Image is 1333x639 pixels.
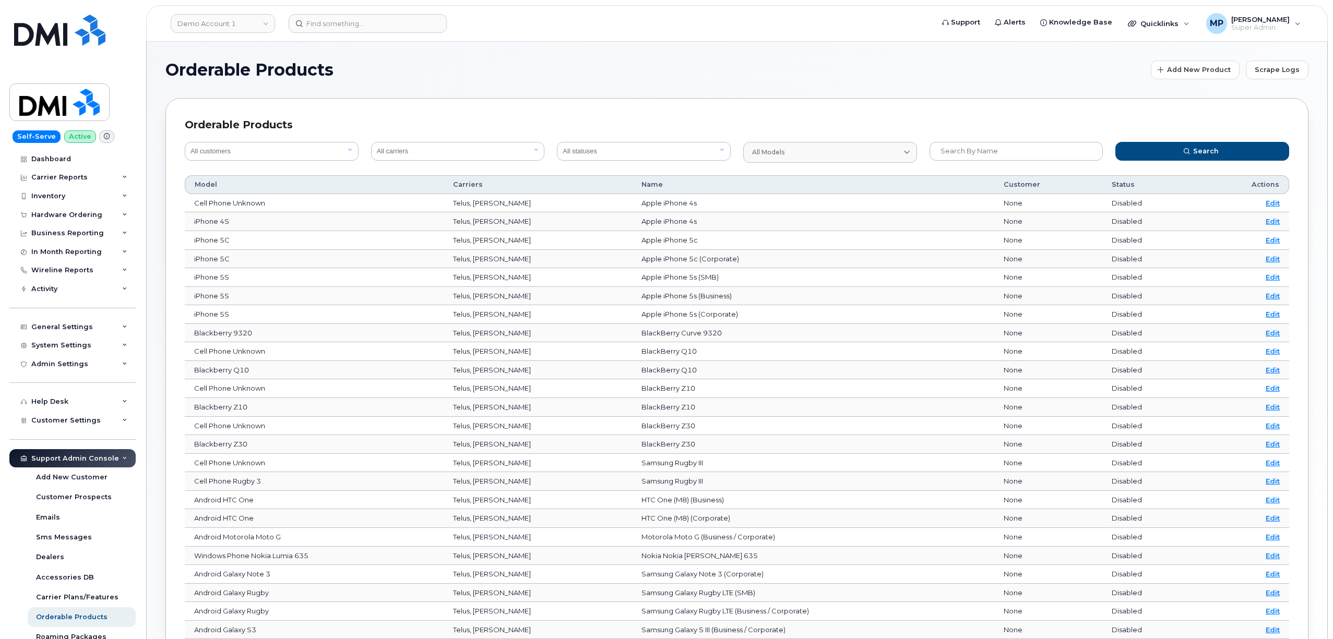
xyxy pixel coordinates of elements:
[194,459,265,467] span: Cell Phone Unknown
[194,551,308,560] span: Windows Phone Nokia Lumia 635
[632,268,995,287] td: Apple iPhone 5s (SMB)
[444,212,632,231] td: Telus, [PERSON_NAME]
[1102,194,1198,213] td: Disabled
[994,305,1102,324] td: None
[444,509,632,528] td: Telus, [PERSON_NAME]
[632,528,995,547] td: Motorola Moto G (Business / Corporate)
[632,361,995,380] td: BlackBerry Q10
[1266,199,1280,207] a: Edit
[1255,65,1300,75] span: Scrape Logs
[641,180,663,189] span: Name
[1102,509,1198,528] td: Disabled
[1102,268,1198,287] td: Disabled
[632,491,995,510] td: HTC One (M8) (Business)
[1102,565,1198,584] td: Disabled
[1102,454,1198,473] td: Disabled
[1151,61,1240,79] a: Add New Product
[994,250,1102,269] td: None
[444,268,632,287] td: Telus, [PERSON_NAME]
[194,440,247,448] span: Blackberry Z30
[185,117,1289,132] div: Orderable Products
[1266,588,1280,597] a: Edit
[632,305,995,324] td: Apple iPhone 5s (Corporate)
[1266,292,1280,300] a: Edit
[444,398,632,417] td: Telus, [PERSON_NAME]
[632,194,995,213] td: Apple iPhone 4s
[1102,287,1198,306] td: Disabled
[194,477,261,485] span: Cell Phone Rugby 3
[1266,236,1280,244] a: Edit
[994,584,1102,602] td: None
[444,250,632,269] td: Telus, [PERSON_NAME]
[1266,421,1280,430] a: Edit
[1266,625,1280,634] a: Edit
[444,547,632,565] td: Telus, [PERSON_NAME]
[1102,379,1198,398] td: Disabled
[194,329,252,337] span: Blackberry 9320
[444,175,632,194] th: Carriers
[632,417,995,436] td: BlackBerry Z30
[444,361,632,380] td: Telus, [PERSON_NAME]
[632,509,995,528] td: HTC One (M8) (Corporate)
[1198,175,1289,194] th: Actions
[1266,459,1280,467] a: Edit
[194,366,249,374] span: Blackberry Q10
[444,417,632,436] td: Telus, [PERSON_NAME]
[444,454,632,473] td: Telus, [PERSON_NAME]
[994,509,1102,528] td: None
[632,231,995,250] td: Apple iPhone 5c
[994,602,1102,621] td: None
[1266,329,1280,337] a: Edit
[194,533,281,541] span: Android Motorola Moto G
[165,62,334,78] span: Orderable Products
[930,142,1103,161] input: Search by name
[1102,472,1198,491] td: Disabled
[1266,310,1280,318] a: Edit
[194,255,230,263] span: iPhone 5C
[1266,403,1280,411] a: Edit
[994,565,1102,584] td: None
[1102,491,1198,510] td: Disabled
[1102,212,1198,231] td: Disabled
[632,287,995,306] td: Apple iPhone 5s (Business)
[994,435,1102,454] td: None
[194,292,229,300] span: iPhone 5S
[1266,496,1280,504] a: Edit
[194,588,269,597] span: Android Galaxy Rugby
[1102,602,1198,621] td: Disabled
[1004,180,1040,189] span: Customer
[444,528,632,547] td: Telus, [PERSON_NAME]
[194,273,229,281] span: iPhone 5S
[1102,342,1198,361] td: Disabled
[632,565,995,584] td: Samsung Galaxy Note 3 (Corporate)
[1266,255,1280,263] a: Edit
[1266,273,1280,281] a: Edit
[444,565,632,584] td: Telus, [PERSON_NAME]
[1266,477,1280,485] a: Edit
[194,347,265,355] span: Cell Phone Unknown
[1266,347,1280,355] a: Edit
[994,268,1102,287] td: None
[444,602,632,621] td: Telus, [PERSON_NAME]
[194,607,269,615] span: Android Galaxy Rugby
[1266,440,1280,448] a: Edit
[444,342,632,361] td: Telus, [PERSON_NAME]
[194,236,230,244] span: iPhone 5C
[194,514,254,522] span: Android HTC One
[1266,607,1280,615] a: Edit
[444,287,632,306] td: Telus, [PERSON_NAME]
[195,180,217,189] span: Model
[1102,584,1198,602] td: Disabled
[632,454,995,473] td: Samsung Rugby III
[994,324,1102,343] td: None
[1266,514,1280,522] a: Edit
[1266,551,1280,560] a: Edit
[444,194,632,213] td: Telus, [PERSON_NAME]
[994,287,1102,306] td: None
[1102,324,1198,343] td: Disabled
[194,403,247,411] span: Blackberry Z10
[632,379,995,398] td: BlackBerry Z10
[1266,533,1280,541] a: Edit
[994,528,1102,547] td: None
[632,212,995,231] td: Apple iPhone 4s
